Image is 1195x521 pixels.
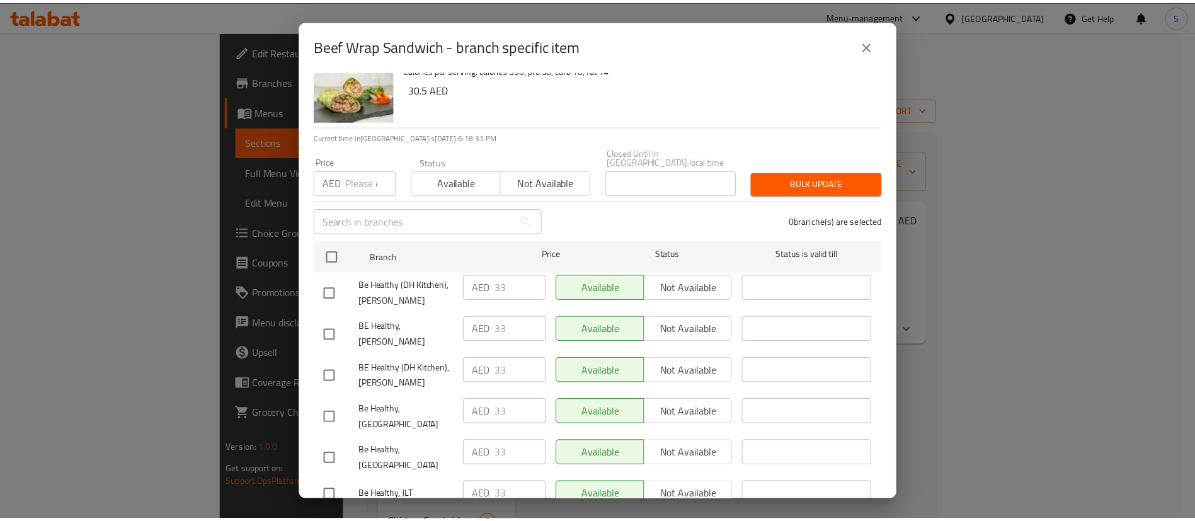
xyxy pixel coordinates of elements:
h2: Beef Wrap Sandwich - branch specific item [317,35,586,55]
h6: 30.5 AED [413,80,882,98]
p: Calories per serving: calories 350, pro 38, carb 18, fat 14 [408,62,882,77]
input: Please enter price [350,170,401,195]
input: Please enter price [501,358,552,384]
p: AED [477,447,496,462]
p: AED [477,364,496,379]
p: AED [477,322,496,337]
span: BE Healthy, [PERSON_NAME] [363,319,459,351]
span: Status [610,246,741,262]
input: Please enter price [501,400,552,425]
p: Current time in [GEOGRAPHIC_DATA] is [DATE] 6:18:31 PM [317,132,892,143]
input: Please enter price [501,275,552,301]
input: Please enter price [501,442,552,467]
img: Beef Wrap Sandwich [317,40,398,121]
span: Bulk update [770,176,882,192]
span: Available [421,174,501,192]
button: Not available [506,170,597,195]
p: 0 branche(s) are selected [798,215,892,227]
input: Please enter price [501,317,552,342]
p: AED [477,405,496,420]
span: Be Healthy (DH Kitchen), [PERSON_NAME] [363,278,459,309]
span: Price [516,246,600,262]
input: Search in branches [317,209,519,234]
span: Be Healthy, JLT [363,488,459,504]
button: Bulk update [760,172,892,195]
span: Status is valid till [751,246,882,262]
p: AED [326,175,345,190]
span: Not available [512,174,592,192]
p: AED [477,488,496,503]
span: Be Healthy, [GEOGRAPHIC_DATA] [363,444,459,476]
span: Be Healthy, [GEOGRAPHIC_DATA] [363,403,459,434]
p: AED [477,280,496,295]
button: close [862,30,892,60]
button: Available [416,170,506,195]
span: BE Healthy (DH Kitchen), [PERSON_NAME] [363,361,459,392]
input: Please enter price [501,483,552,508]
span: Branch [375,249,506,265]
